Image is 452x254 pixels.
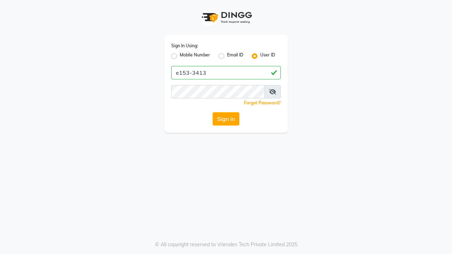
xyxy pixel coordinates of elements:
[171,85,265,98] input: Username
[227,52,243,60] label: Email ID
[171,66,281,79] input: Username
[171,43,198,49] label: Sign In Using:
[198,7,254,28] img: logo1.svg
[213,112,239,126] button: Sign In
[260,52,275,60] label: User ID
[180,52,210,60] label: Mobile Number
[244,100,281,105] a: Forgot Password?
